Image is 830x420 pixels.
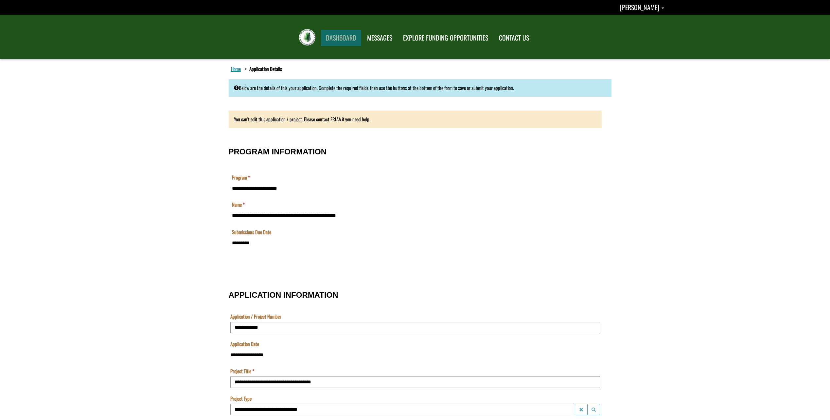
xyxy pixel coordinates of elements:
h3: PROGRAM INFORMATION [229,148,602,156]
label: Project Type [230,395,252,402]
textarea: Acknowledgement [2,9,316,41]
input: Program is a required field. [2,9,316,20]
a: Kristofer Heemeryck [620,2,664,12]
nav: Main Navigation [320,28,534,46]
a: Home [230,64,242,73]
li: Application Details [243,65,282,72]
a: DASHBOARD [321,30,361,46]
input: Project Title [230,376,600,388]
button: Project Type Clear lookup field [575,404,588,415]
div: You can't edit this application / project. Please contact FRIAA if you need help. [229,111,602,128]
span: [PERSON_NAME] [620,2,659,12]
input: Project Type [230,404,575,415]
label: Submissions Due Date [2,55,41,61]
label: Application Date [230,341,259,347]
a: MESSAGES [362,30,397,46]
div: Below are the details of this your application. Complete the required fields then use the buttons... [229,79,611,96]
button: Project Type Launch lookup modal [587,404,600,415]
label: The name of the custom entity. [2,27,14,34]
label: Application / Project Number [230,313,281,320]
fieldset: PROGRAM INFORMATION [229,141,602,277]
input: Name [2,36,316,47]
label: Project Title [230,368,254,375]
a: CONTACT US [494,30,534,46]
a: EXPLORE FUNDING OPPORTUNITIES [398,30,493,46]
h3: APPLICATION INFORMATION [229,291,602,299]
img: FRIAA Submissions Portal [299,29,315,45]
